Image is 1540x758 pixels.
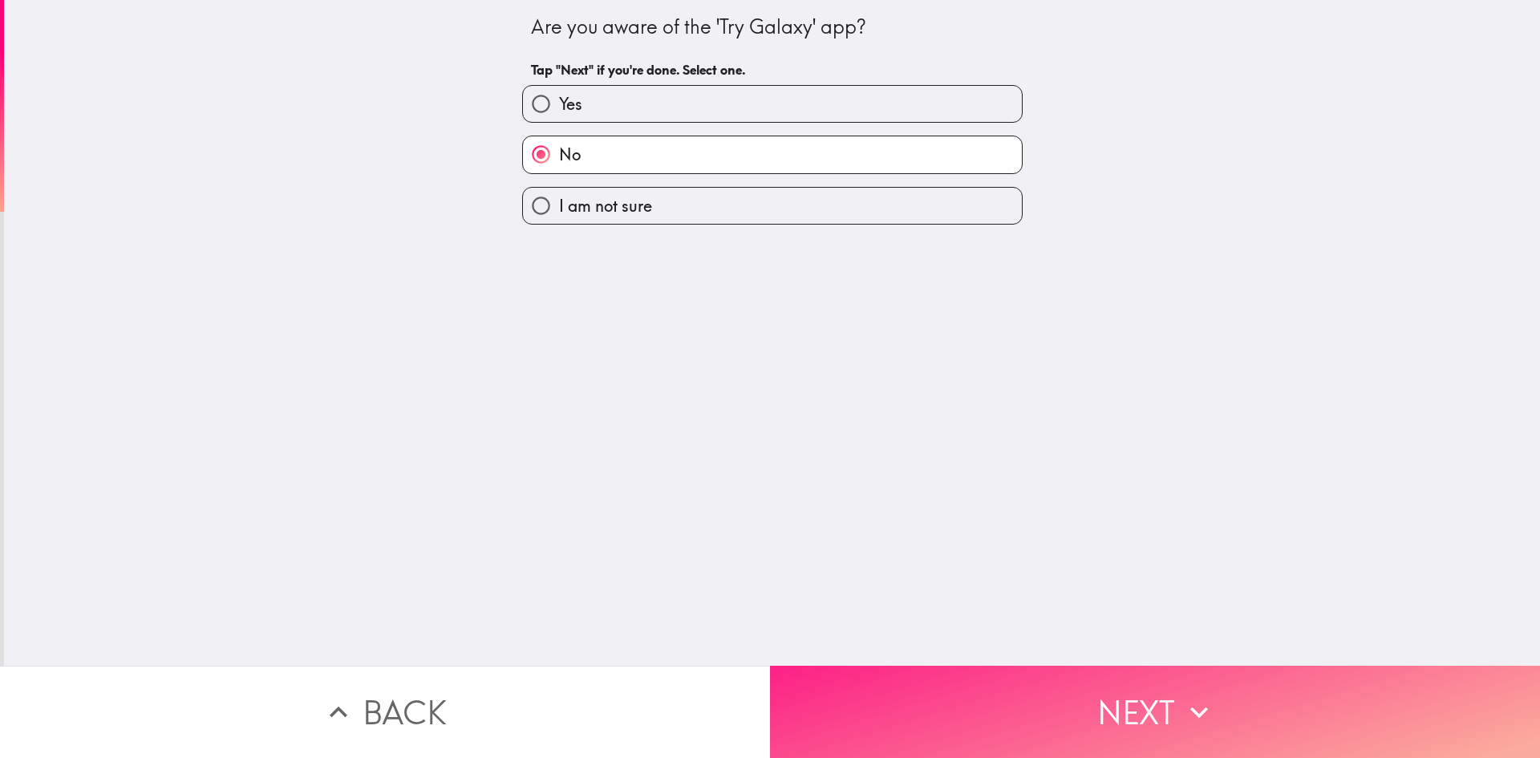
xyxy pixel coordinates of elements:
[523,136,1022,172] button: No
[559,93,582,116] span: Yes
[559,195,652,217] span: I am not sure
[523,188,1022,224] button: I am not sure
[523,86,1022,122] button: Yes
[531,14,1014,41] div: Are you aware of the 'Try Galaxy' app?
[770,666,1540,758] button: Next
[559,144,581,166] span: No
[531,61,1014,79] h6: Tap "Next" if you're done. Select one.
